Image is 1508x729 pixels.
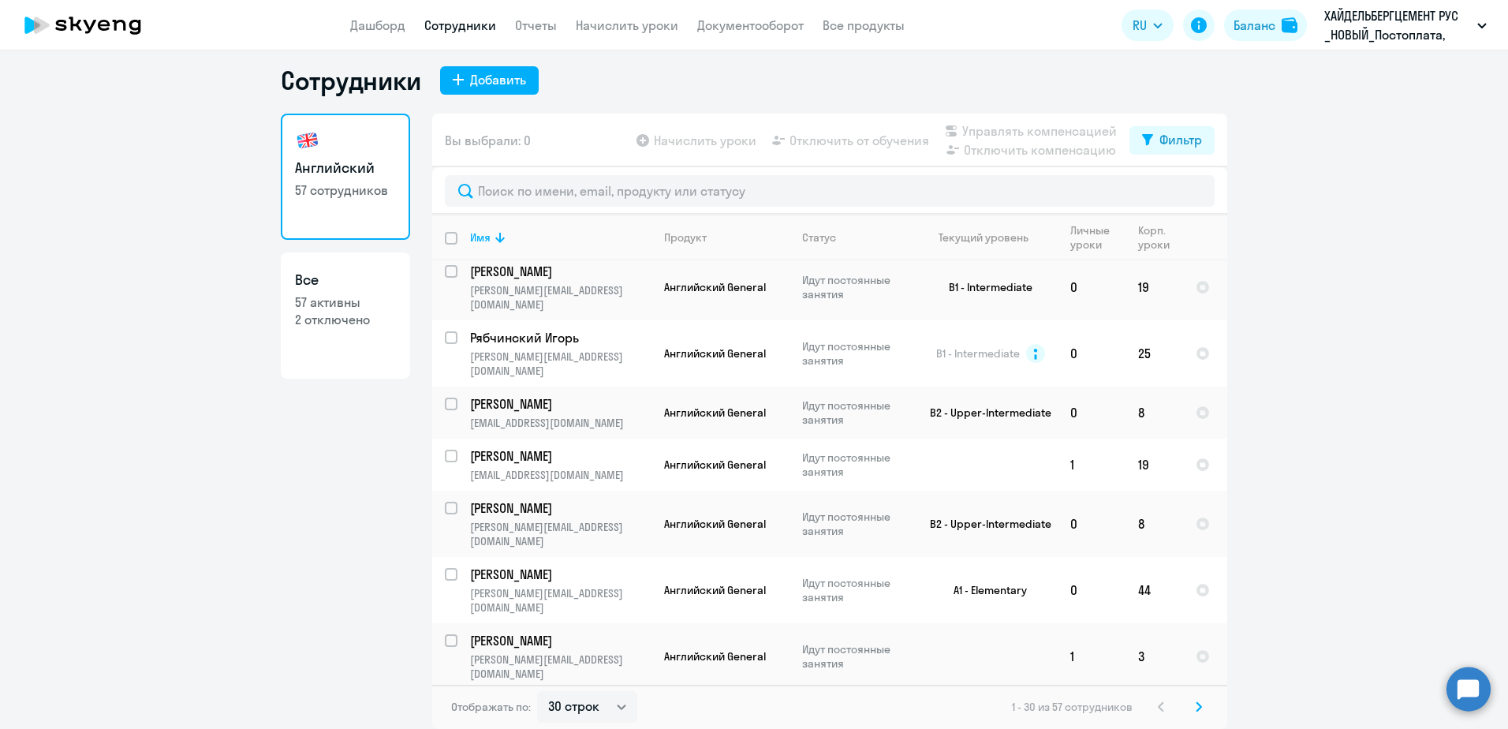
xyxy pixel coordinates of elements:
td: 19 [1125,254,1183,320]
img: balance [1282,17,1297,33]
p: [PERSON_NAME] [470,632,648,649]
p: [PERSON_NAME][EMAIL_ADDRESS][DOMAIN_NAME] [470,283,651,312]
p: 57 активны [295,293,396,311]
input: Поиск по имени, email, продукту или статусу [445,175,1215,207]
p: Идут постоянные занятия [802,642,910,671]
a: [PERSON_NAME] [470,566,651,583]
a: Все продукты [823,17,905,33]
p: [PERSON_NAME] [470,499,648,517]
td: 25 [1125,320,1183,387]
p: Идут постоянные занятия [802,339,910,368]
td: 19 [1125,439,1183,491]
div: Имя [470,230,491,245]
h3: Все [295,270,396,290]
span: Английский General [664,406,766,420]
td: 0 [1058,557,1125,623]
div: Статус [802,230,910,245]
button: Фильтр [1129,126,1215,155]
td: 0 [1058,254,1125,320]
td: B1 - Intermediate [911,254,1058,320]
div: Личные уроки [1070,223,1114,252]
td: 8 [1125,387,1183,439]
div: Текущий уровень [939,230,1028,245]
td: 0 [1058,387,1125,439]
td: 0 [1058,491,1125,557]
span: Английский General [664,458,766,472]
td: 8 [1125,491,1183,557]
td: B2 - Upper-Intermediate [911,387,1058,439]
a: Сотрудники [424,17,496,33]
p: Идут постоянные занятия [802,398,910,427]
span: Английский General [664,346,766,361]
a: [PERSON_NAME] [470,632,651,649]
a: Английский57 сотрудников [281,114,410,240]
td: 1 [1058,439,1125,491]
button: Добавить [440,66,539,95]
p: ХАЙДЕЛЬБЕРГЦЕМЕНТ РУС _НОВЫЙ_Постоплата, ХАЙДЕЛЬБЕРГЦЕМЕНТ РУС, ООО [1324,6,1471,44]
span: 1 - 30 из 57 сотрудников [1012,700,1133,714]
span: Английский General [664,280,766,294]
p: Идут постоянные занятия [802,450,910,479]
span: B1 - Intermediate [936,346,1020,361]
span: Английский General [664,517,766,531]
button: ХАЙДЕЛЬБЕРГЦЕМЕНТ РУС _НОВЫЙ_Постоплата, ХАЙДЕЛЬБЕРГЦЕМЕНТ РУС, ООО [1316,6,1495,44]
p: [EMAIL_ADDRESS][DOMAIN_NAME] [470,416,651,430]
h1: Сотрудники [281,65,421,96]
p: 2 отключено [295,311,396,328]
p: [PERSON_NAME] [470,263,648,280]
div: Корп. уроки [1138,223,1172,252]
h3: Английский [295,158,396,178]
div: Продукт [664,230,789,245]
p: [PERSON_NAME] [470,566,648,583]
div: Текущий уровень [924,230,1057,245]
div: Корп. уроки [1138,223,1182,252]
p: Идут постоянные занятия [802,510,910,538]
div: Имя [470,230,651,245]
a: [PERSON_NAME] [470,395,651,413]
span: Вы выбрали: 0 [445,131,531,150]
a: [PERSON_NAME] [470,447,651,465]
td: 0 [1058,320,1125,387]
p: 57 сотрудников [295,181,396,199]
div: Фильтр [1159,130,1202,149]
p: [PERSON_NAME][EMAIL_ADDRESS][DOMAIN_NAME] [470,586,651,615]
td: 3 [1125,623,1183,690]
span: Отображать по: [451,700,531,714]
td: 1 [1058,623,1125,690]
p: [PERSON_NAME] [470,447,648,465]
a: Документооборот [697,17,804,33]
p: [PERSON_NAME][EMAIL_ADDRESS][DOMAIN_NAME] [470,350,651,378]
img: english [295,128,320,153]
p: [EMAIL_ADDRESS][DOMAIN_NAME] [470,468,651,482]
p: Рябчинский Игорь [470,329,648,346]
td: 44 [1125,557,1183,623]
p: [PERSON_NAME][EMAIL_ADDRESS][DOMAIN_NAME] [470,520,651,548]
a: Отчеты [515,17,557,33]
div: Продукт [664,230,707,245]
span: Английский General [664,583,766,597]
p: [PERSON_NAME][EMAIL_ADDRESS][DOMAIN_NAME] [470,652,651,681]
p: Идут постоянные занятия [802,273,910,301]
a: [PERSON_NAME] [470,499,651,517]
span: RU [1133,16,1147,35]
td: A1 - Elementary [911,557,1058,623]
a: Начислить уроки [576,17,678,33]
span: Английский General [664,649,766,664]
button: RU [1122,9,1174,41]
td: B2 - Upper-Intermediate [911,491,1058,557]
div: Добавить [470,70,526,89]
div: Баланс [1234,16,1275,35]
button: Балансbalance [1224,9,1307,41]
a: Все57 активны2 отключено [281,252,410,379]
p: [PERSON_NAME] [470,395,648,413]
a: Рябчинский Игорь [470,329,651,346]
a: Дашборд [350,17,405,33]
div: Статус [802,230,836,245]
p: Идут постоянные занятия [802,576,910,604]
div: Личные уроки [1070,223,1125,252]
a: [PERSON_NAME] [470,263,651,280]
